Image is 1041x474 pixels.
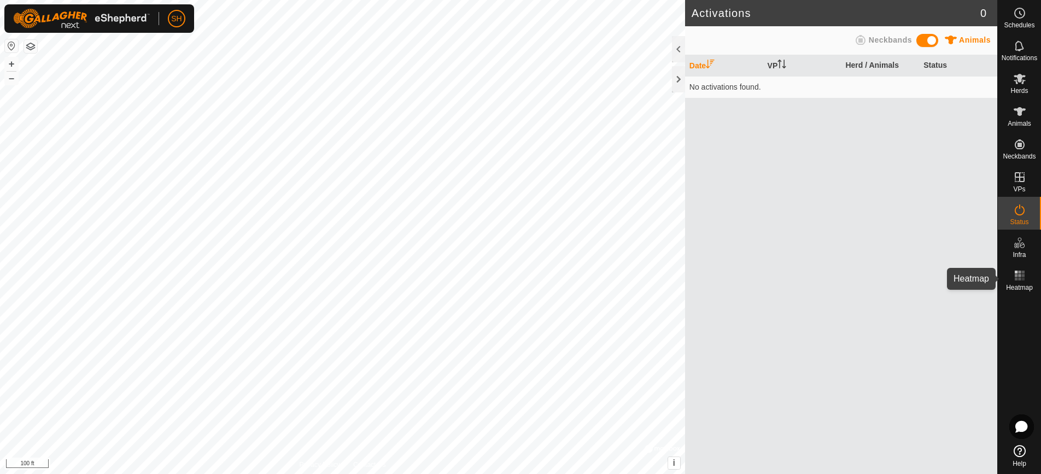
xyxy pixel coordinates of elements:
[685,76,997,98] td: No activations found.
[1013,460,1026,467] span: Help
[1010,87,1028,94] span: Herds
[1013,186,1025,192] span: VPs
[353,460,385,470] a: Contact Us
[5,39,18,52] button: Reset Map
[959,36,991,44] span: Animals
[1010,219,1028,225] span: Status
[869,36,912,44] span: Neckbands
[1002,55,1037,61] span: Notifications
[706,61,715,70] p-sorticon: Activate to sort
[1013,251,1026,258] span: Infra
[685,55,763,77] th: Date
[13,9,150,28] img: Gallagher Logo
[841,55,919,77] th: Herd / Animals
[24,40,37,53] button: Map Layers
[171,13,182,25] span: SH
[1004,22,1034,28] span: Schedules
[919,55,997,77] th: Status
[998,441,1041,471] a: Help
[1003,153,1036,160] span: Neckbands
[692,7,980,20] h2: Activations
[5,72,18,85] button: –
[668,457,680,469] button: i
[1006,284,1033,291] span: Heatmap
[1008,120,1031,127] span: Animals
[5,57,18,71] button: +
[777,61,786,70] p-sorticon: Activate to sort
[299,460,340,470] a: Privacy Policy
[980,5,986,21] span: 0
[673,458,675,467] span: i
[763,55,841,77] th: VP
